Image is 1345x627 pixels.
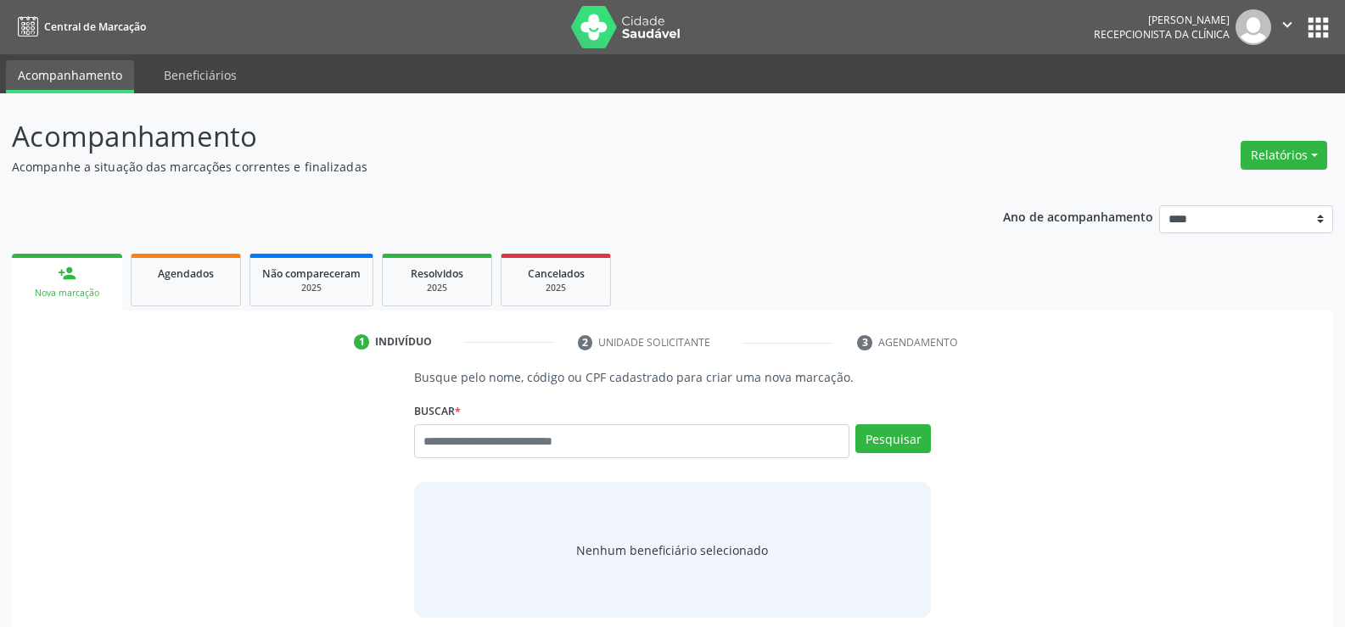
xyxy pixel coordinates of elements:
[375,334,432,350] div: Indivíduo
[1271,9,1303,45] button: 
[6,60,134,93] a: Acompanhamento
[1303,13,1333,42] button: apps
[1094,13,1230,27] div: [PERSON_NAME]
[12,13,146,41] a: Central de Marcação
[1241,141,1327,170] button: Relatórios
[1278,15,1297,34] i: 
[1236,9,1271,45] img: img
[855,424,931,453] button: Pesquisar
[528,266,585,281] span: Cancelados
[411,266,463,281] span: Resolvidos
[414,398,461,424] label: Buscar
[44,20,146,34] span: Central de Marcação
[1003,205,1153,227] p: Ano de acompanhamento
[513,282,598,294] div: 2025
[354,334,369,350] div: 1
[262,266,361,281] span: Não compareceram
[1094,27,1230,42] span: Recepcionista da clínica
[395,282,479,294] div: 2025
[262,282,361,294] div: 2025
[152,60,249,90] a: Beneficiários
[12,158,937,176] p: Acompanhe a situação das marcações correntes e finalizadas
[414,368,931,386] p: Busque pelo nome, código ou CPF cadastrado para criar uma nova marcação.
[24,287,110,300] div: Nova marcação
[12,115,937,158] p: Acompanhamento
[158,266,214,281] span: Agendados
[576,541,768,559] span: Nenhum beneficiário selecionado
[58,264,76,283] div: person_add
